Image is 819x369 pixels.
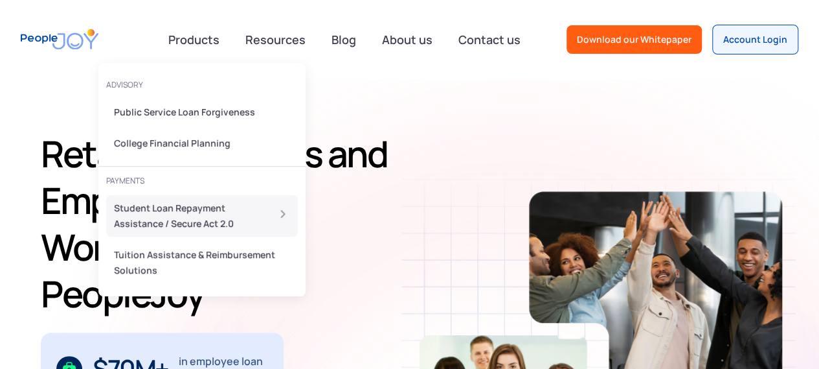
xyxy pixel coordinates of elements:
a: Tuition Assistance & Reimbursement Solutions [106,242,298,283]
a: Student Loan Repayment Assistance / Secure Act 2.0 [106,195,298,237]
div: PAYMENTS [106,172,298,190]
a: About us [374,25,440,54]
a: Account Login [712,25,798,54]
div: College Financial Planning [114,136,282,151]
div: Download our Whitepaper [577,33,691,46]
a: Contact us [451,25,528,54]
div: Student Loan Repayment Assistance / Secure Act 2.0 [114,200,260,232]
div: advisory [106,76,298,94]
div: Account Login [723,33,787,46]
a: College Financial Planning [106,130,298,156]
div: Products [161,27,227,53]
h1: Retain Employees and Empower Your Workforce With PeopleJoy [41,130,420,317]
nav: Products [98,53,306,296]
a: Public Service Loan Forgiveness [106,99,298,125]
a: home [21,21,98,58]
div: Public Service Loan Forgiveness [114,104,282,120]
a: Resources [238,25,313,54]
a: Blog [324,25,364,54]
a: Download our Whitepaper [567,25,702,54]
div: Tuition Assistance & Reimbursement Solutions [114,247,282,278]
